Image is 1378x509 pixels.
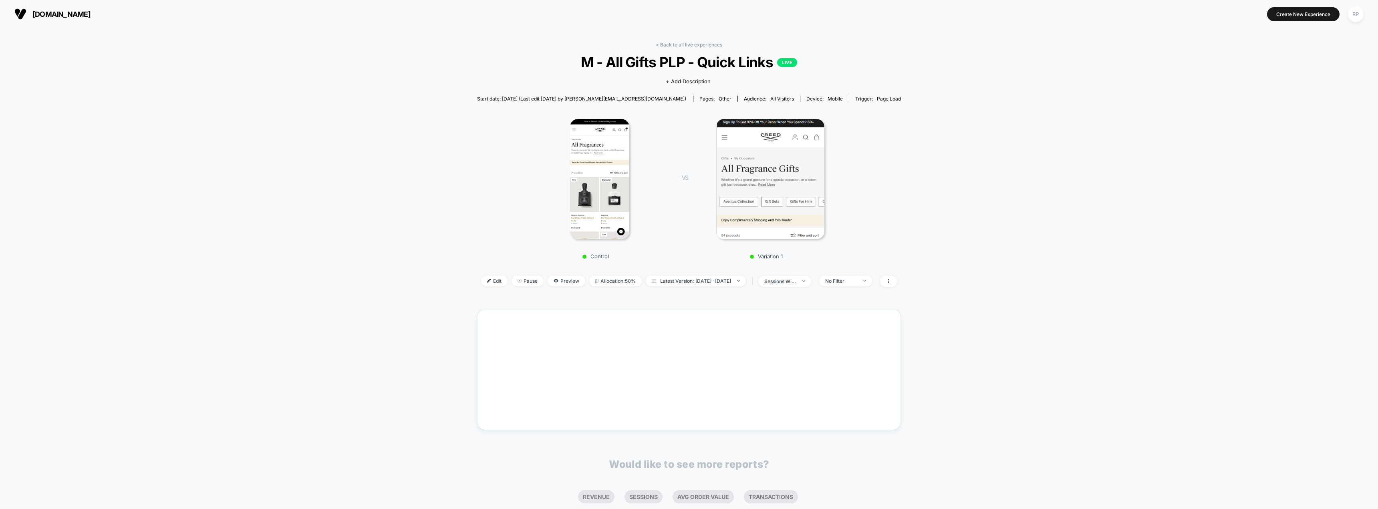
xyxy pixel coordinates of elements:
[32,10,91,18] span: [DOMAIN_NAME]
[764,278,796,284] div: sessions with impression
[609,458,769,470] p: Would like to see more reports?
[1346,6,1366,22] button: RP
[518,279,522,283] img: end
[802,280,805,282] img: end
[12,8,93,20] button: [DOMAIN_NAME]
[716,119,824,239] img: Variation 1 main
[512,276,544,286] span: Pause
[646,276,746,286] span: Latest Version: [DATE] - [DATE]
[589,276,642,286] span: Allocation: 50%
[825,278,857,284] div: No Filter
[548,276,585,286] span: Preview
[666,78,711,86] span: + Add Description
[770,96,794,102] span: All Visitors
[595,279,598,283] img: rebalance
[855,96,901,102] div: Trigger:
[699,96,731,102] div: Pages:
[719,96,731,102] span: other
[487,279,491,283] img: edit
[625,490,663,503] li: Sessions
[498,54,880,70] span: M - All Gifts PLP - Quick Links
[750,276,758,287] span: |
[682,174,688,181] span: VS
[477,96,686,102] span: Start date: [DATE] (Last edit [DATE] by [PERSON_NAME][EMAIL_ADDRESS][DOMAIN_NAME])
[1348,6,1364,22] div: RP
[828,96,843,102] span: mobile
[737,280,740,282] img: end
[481,276,508,286] span: Edit
[744,96,794,102] div: Audience:
[526,253,666,260] p: Control
[14,8,26,20] img: Visually logo
[800,96,849,102] span: Device:
[652,279,656,283] img: calendar
[578,490,614,503] li: Revenue
[570,119,629,239] img: Control main
[656,42,722,48] a: < Back to all live experiences
[673,490,734,503] li: Avg Order Value
[877,96,901,102] span: Page Load
[744,490,798,503] li: Transactions
[1267,7,1340,21] button: Create New Experience
[696,253,836,260] p: Variation 1
[863,280,866,282] img: end
[777,58,797,67] p: LIVE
